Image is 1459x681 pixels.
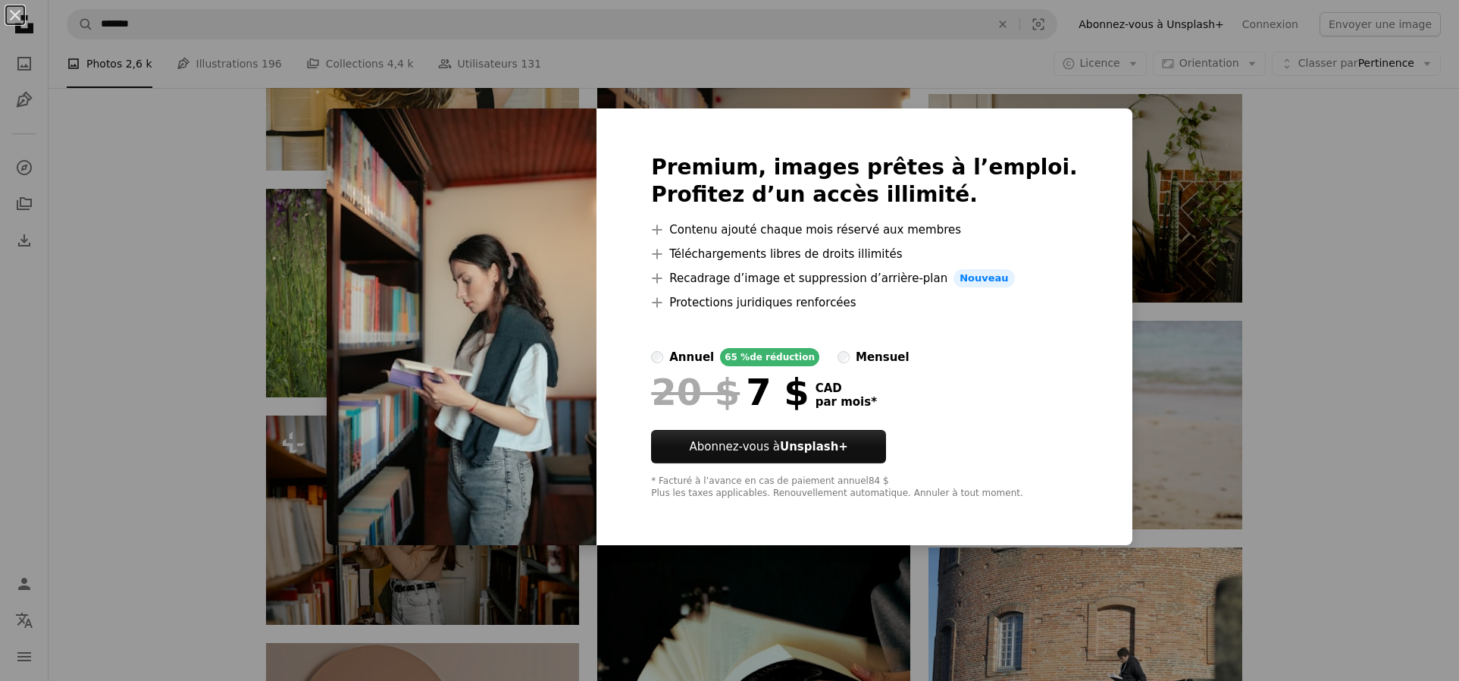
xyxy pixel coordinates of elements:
[651,245,1078,263] li: Téléchargements libres de droits illimités
[816,395,877,409] span: par mois *
[651,372,809,412] div: 7 $
[651,372,740,412] span: 20 $
[720,348,819,366] div: 65 % de réduction
[651,475,1078,500] div: * Facturé à l’avance en cas de paiement annuel 84 $ Plus les taxes applicables. Renouvellement au...
[651,293,1078,312] li: Protections juridiques renforcées
[651,430,886,463] button: Abonnez-vous àUnsplash+
[651,351,663,363] input: annuel65 %de réduction
[780,440,848,453] strong: Unsplash+
[651,154,1078,209] h2: Premium, images prêtes à l’emploi. Profitez d’un accès illimité.
[651,221,1078,239] li: Contenu ajouté chaque mois réservé aux membres
[669,348,714,366] div: annuel
[838,351,850,363] input: mensuel
[816,381,877,395] span: CAD
[327,108,596,545] img: premium_photo-1681681061533-1a45be326fb0
[953,269,1014,287] span: Nouveau
[856,348,910,366] div: mensuel
[651,269,1078,287] li: Recadrage d’image et suppression d’arrière-plan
